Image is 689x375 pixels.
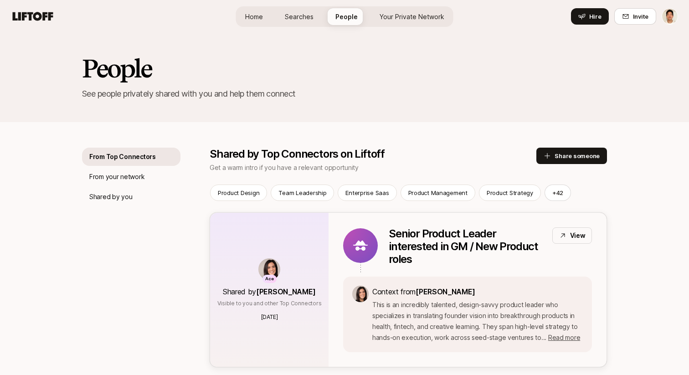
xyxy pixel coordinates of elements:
span: [PERSON_NAME] [416,287,475,296]
img: 71d7b91d_d7cb_43b4_a7ea_a9b2f2cc6e03.jpg [258,258,280,280]
span: Your Private Network [380,12,444,21]
span: Invite [633,12,648,21]
p: Product Design [218,188,259,197]
span: [PERSON_NAME] [256,287,316,296]
p: [DATE] [261,313,278,321]
button: +42 [545,185,571,201]
p: Senior Product Leader interested in GM / New Product roles [389,227,545,266]
p: Get a warm intro if you have a relevant opportunity [210,162,536,173]
a: People [328,8,365,25]
p: Visible to you and other Top Connectors [217,299,322,308]
button: Jeremy Chen [662,8,678,25]
p: Enterprise Saas [345,188,389,197]
span: Hire [589,12,602,21]
button: Share someone [536,148,607,164]
p: Shared by [223,286,316,298]
span: Home [245,12,263,21]
p: Shared by Top Connectors on Liftoff [210,148,536,160]
a: Home [238,8,270,25]
p: From Top Connectors [89,151,156,162]
p: From your network [89,171,144,182]
p: This is an incredibly talented, design-savvy product leader who specializes in translating founde... [372,299,583,343]
span: Read more [548,334,580,341]
p: Shared by you [89,191,132,202]
span: People [335,12,358,21]
h2: People [82,55,607,82]
p: Context from [372,286,583,298]
a: Your Private Network [372,8,452,25]
p: Team Leadership [278,188,326,197]
img: 71d7b91d_d7cb_43b4_a7ea_a9b2f2cc6e03.jpg [352,286,369,302]
a: AceShared by[PERSON_NAME]Visible to you and other Top Connectors[DATE]Senior Product Leader inter... [210,212,607,367]
span: Searches [285,12,314,21]
button: Invite [614,8,656,25]
p: Product Strategy [487,188,533,197]
a: Searches [278,8,321,25]
button: Hire [571,8,609,25]
p: Ace [265,275,274,283]
p: View [570,230,586,241]
img: Jeremy Chen [662,9,678,24]
p: Product Management [408,188,468,197]
p: See people privately shared with you and help them connect [82,87,607,100]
